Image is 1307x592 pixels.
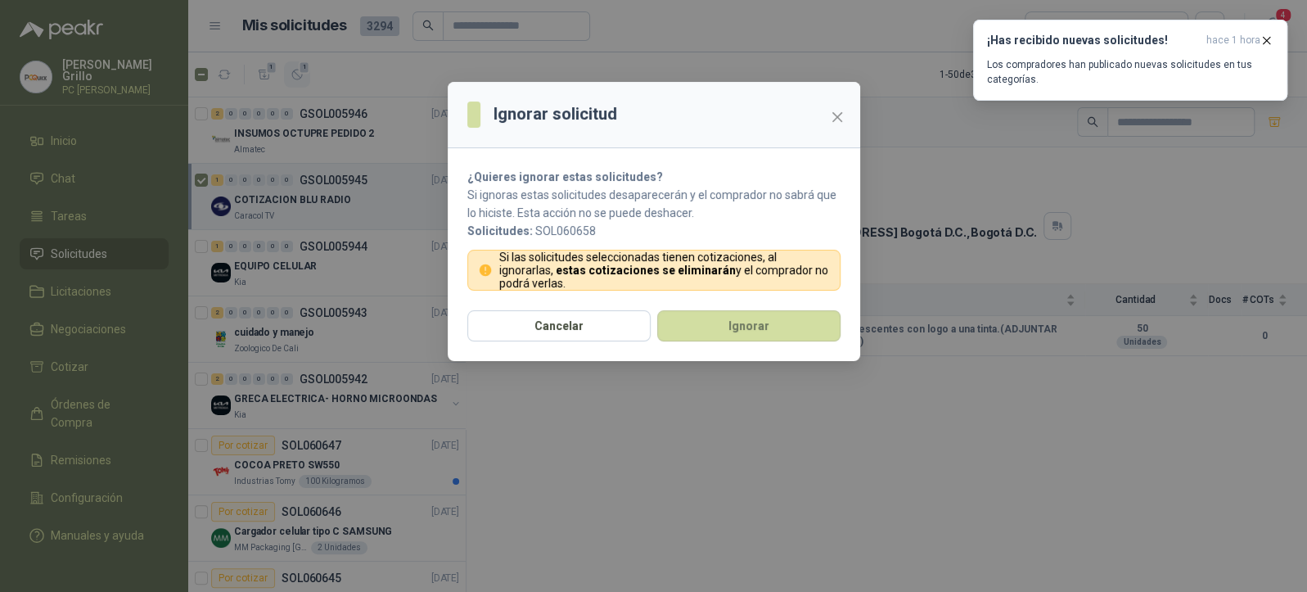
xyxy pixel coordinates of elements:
button: Cancelar [467,310,651,341]
span: close [831,111,844,124]
p: SOL060658 [467,222,841,240]
h3: Ignorar solicitud [494,102,617,127]
b: Solicitudes: [467,224,533,237]
p: Si ignoras estas solicitudes desaparecerán y el comprador no sabrá que lo hiciste. Esta acción no... [467,186,841,222]
p: Si las solicitudes seleccionadas tienen cotizaciones, al ignorarlas, y el comprador no podrá verlas. [498,251,830,290]
button: Close [824,104,850,130]
button: Ignorar [657,310,841,341]
strong: ¿Quieres ignorar estas solicitudes? [467,170,663,183]
strong: estas cotizaciones se eliminarán [555,264,735,277]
